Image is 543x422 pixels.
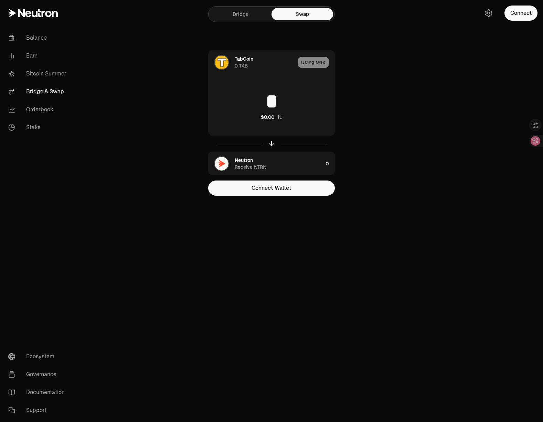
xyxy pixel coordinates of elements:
[3,401,74,419] a: Support
[215,55,228,69] img: TAB Logo
[210,8,271,20] a: Bridge
[208,181,335,196] button: Connect Wallet
[3,47,74,65] a: Earn
[235,62,248,69] div: 0 TAB
[209,51,295,74] div: TAB LogoTabCoin0 TAB
[209,152,323,175] div: NTRN LogoNeutronReceive NTRN
[3,101,74,119] a: Orderbook
[3,348,74,366] a: Ecosystem
[261,114,274,121] div: $0.00
[271,8,333,20] a: Swap
[3,83,74,101] a: Bridge & Swap
[235,164,266,171] div: Receive NTRN
[261,114,283,121] button: $0.00
[326,152,334,175] div: 0
[3,119,74,136] a: Stake
[3,29,74,47] a: Balance
[3,366,74,383] a: Governance
[3,383,74,401] a: Documentation
[504,6,537,21] button: Connect
[235,55,253,62] div: TabCoin
[3,65,74,83] a: Bitcoin Summer
[235,157,253,164] div: Neutron
[209,152,334,175] button: NTRN LogoNeutronReceive NTRN0
[215,157,228,171] img: NTRN Logo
